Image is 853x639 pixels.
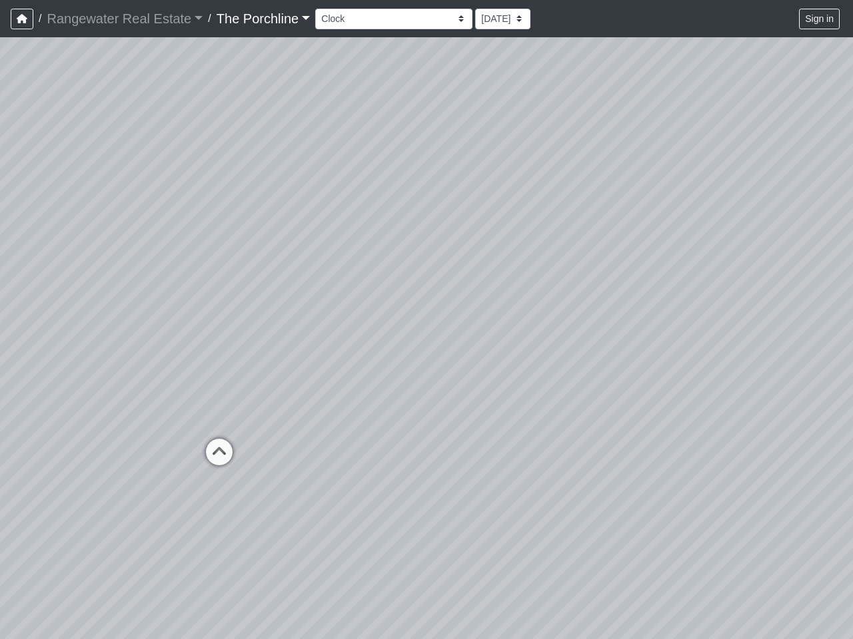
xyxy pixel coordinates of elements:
span: / [33,5,47,32]
a: The Porchline [217,5,311,32]
iframe: Ybug feedback widget [10,612,89,639]
button: Sign in [799,9,840,29]
a: Rangewater Real Estate [47,5,203,32]
span: / [203,5,216,32]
